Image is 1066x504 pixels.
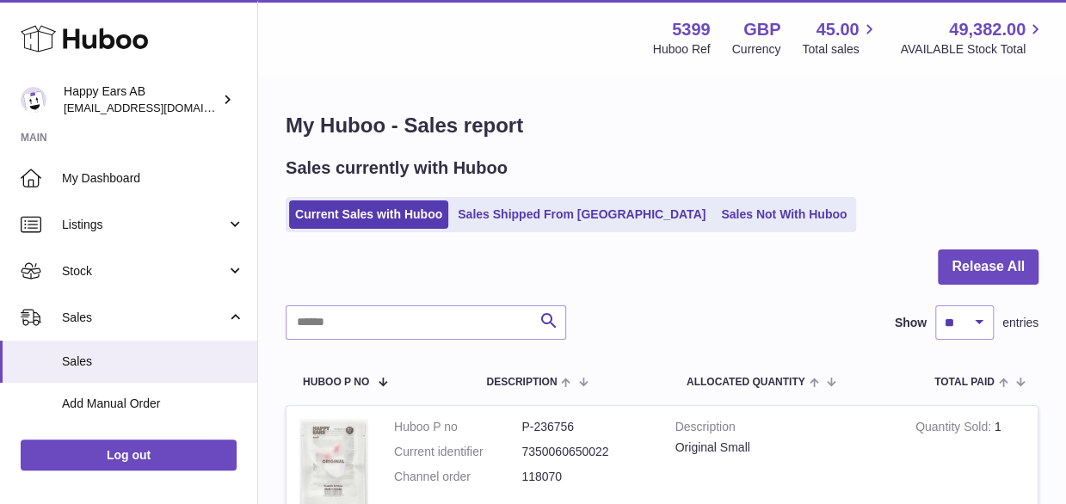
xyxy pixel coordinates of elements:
dt: Current identifier [394,444,521,460]
a: 49,382.00 AVAILABLE Stock Total [900,18,1045,58]
img: 3pl@happyearsearplugs.com [21,87,46,113]
a: Log out [21,439,237,470]
a: 45.00 Total sales [802,18,878,58]
dt: Channel order [394,469,521,485]
strong: Quantity Sold [915,420,995,438]
span: [EMAIL_ADDRESS][DOMAIN_NAME] [64,101,253,114]
strong: Description [675,419,890,439]
a: Sales Shipped From [GEOGRAPHIC_DATA] [452,200,712,229]
h1: My Huboo - Sales report [286,112,1038,139]
span: Huboo P no [303,377,369,388]
span: 45.00 [816,18,859,41]
button: Release All [938,249,1038,285]
a: Sales Not With Huboo [715,200,853,229]
span: Total sales [802,41,878,58]
dd: 118070 [521,469,649,485]
div: Huboo Ref [653,41,711,58]
div: Currency [732,41,781,58]
span: Add Manual Order [62,396,244,412]
span: Sales [62,353,244,370]
div: Original Small [675,439,890,456]
dt: Huboo P no [394,419,521,435]
span: ALLOCATED Quantity [687,377,805,388]
span: AVAILABLE Stock Total [900,41,1045,58]
span: entries [1002,315,1038,331]
strong: 5399 [672,18,711,41]
span: Sales [62,310,226,326]
strong: GBP [743,18,780,41]
span: My Dashboard [62,170,244,187]
span: Description [486,377,557,388]
label: Show [895,315,927,331]
div: Happy Ears AB [64,83,219,116]
span: 49,382.00 [949,18,1026,41]
a: Current Sales with Huboo [289,200,448,229]
span: Total paid [934,377,995,388]
dd: P-236756 [521,419,649,435]
h2: Sales currently with Huboo [286,157,508,180]
span: Listings [62,217,226,233]
dd: 7350060650022 [521,444,649,460]
span: Stock [62,263,226,280]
